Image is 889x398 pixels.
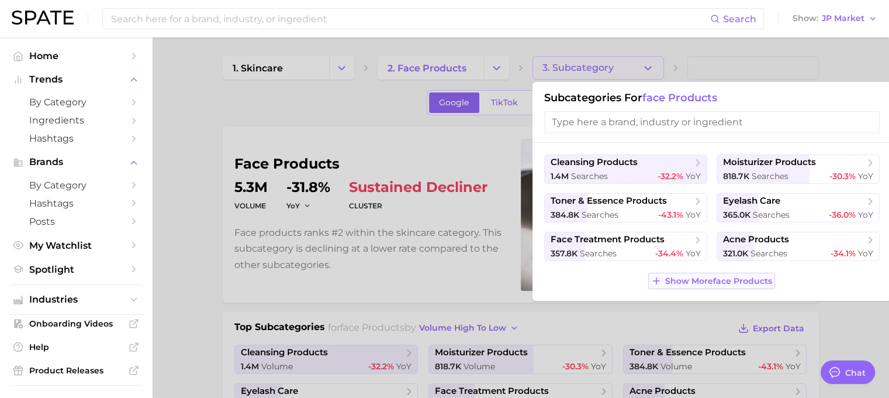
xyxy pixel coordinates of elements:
[29,264,123,275] span: Spotlight
[686,248,701,259] span: YoY
[9,176,143,194] a: by Category
[544,111,880,133] input: Type here a brand, industry or ingredient
[544,155,707,184] button: cleansing products1.4m searches-32.2% YoY
[29,198,123,209] span: Hashtags
[544,91,880,104] h1: Subcategories for
[723,195,780,207] span: eyelash care
[822,15,864,22] span: JP Market
[752,171,788,181] span: searches
[551,234,665,245] span: face treatment products
[9,338,143,356] a: Help
[29,133,123,144] span: Hashtags
[9,153,143,171] button: Brands
[9,71,143,88] button: Trends
[858,171,873,181] span: YoY
[29,97,123,108] span: by Category
[551,157,638,168] span: cleansing products
[29,294,123,305] span: Industries
[642,91,717,104] span: face products
[544,232,707,261] button: face treatment products357.8k searches-34.4% YoY
[9,93,143,111] a: by Category
[9,212,143,231] a: Posts
[29,365,123,376] span: Product Releases
[686,171,701,181] span: YoY
[551,248,577,259] span: 357.8k
[9,362,143,379] a: Product Releases
[750,248,787,259] span: searches
[829,210,856,220] span: -36.0%
[551,195,667,207] span: toner & essence products
[9,236,143,255] a: My Watchlist
[793,15,818,22] span: Show
[723,171,749,181] span: 818.7k
[9,260,143,279] a: Spotlight
[717,193,880,222] button: eyelash care365.0k searches-36.0% YoY
[723,248,748,259] span: 321.0k
[723,13,756,25] span: Search
[582,210,618,220] span: searches
[658,171,683,181] span: -32.2%
[9,111,143,129] a: Ingredients
[648,273,775,289] button: Show Moreface products
[753,210,790,220] span: searches
[686,210,701,220] span: YoY
[723,234,789,245] span: acne products
[9,315,143,332] a: Onboarding Videos
[29,240,123,251] span: My Watchlist
[29,74,123,85] span: Trends
[29,318,123,329] span: Onboarding Videos
[858,248,873,259] span: YoY
[9,291,143,308] button: Industries
[858,210,873,220] span: YoY
[571,171,608,181] span: searches
[29,342,123,352] span: Help
[665,276,772,286] span: Show More face products
[723,157,816,168] span: moisturizer products
[658,210,683,220] span: -43.1%
[9,47,143,65] a: Home
[29,50,123,61] span: Home
[551,171,569,181] span: 1.4m
[12,11,74,25] img: SPATE
[29,180,123,191] span: by Category
[9,194,143,212] a: Hashtags
[580,248,617,259] span: searches
[29,157,123,167] span: Brands
[551,210,579,220] span: 384.8k
[723,210,750,220] span: 365.0k
[29,115,123,126] span: Ingredients
[790,11,880,26] button: ShowJP Market
[544,193,707,222] button: toner & essence products384.8k searches-43.1% YoY
[655,248,683,259] span: -34.4%
[9,129,143,147] a: Hashtags
[110,9,710,29] input: Search here for a brand, industry, or ingredient
[831,248,856,259] span: -34.1%
[717,232,880,261] button: acne products321.0k searches-34.1% YoY
[717,155,880,184] button: moisturizer products818.7k searches-30.3% YoY
[29,216,123,227] span: Posts
[829,171,856,181] span: -30.3%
